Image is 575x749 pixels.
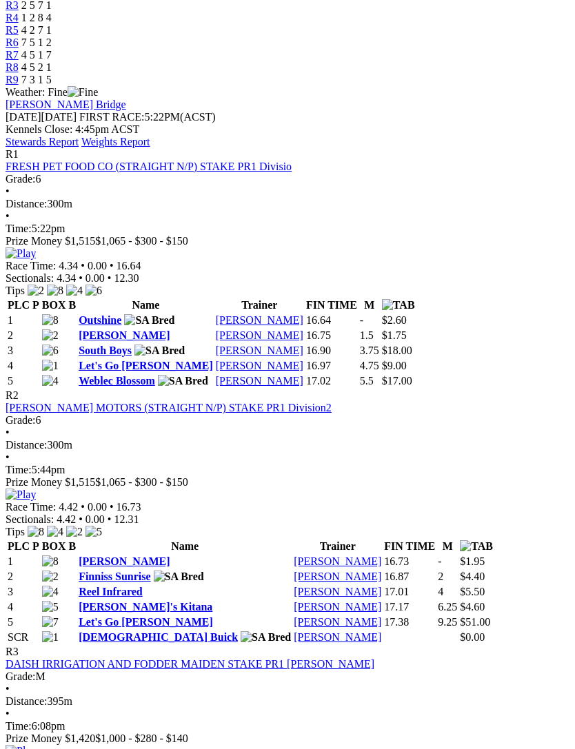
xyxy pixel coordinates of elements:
a: [PERSON_NAME] [294,555,381,567]
img: 4 [66,285,83,297]
td: 2 [7,329,40,342]
td: 17.17 [383,600,436,614]
span: • [81,260,85,271]
span: 5:22PM(ACST) [79,111,216,123]
span: • [6,451,10,463]
a: [PERSON_NAME] [294,616,381,628]
a: [PERSON_NAME] [294,631,381,643]
img: 2 [28,285,44,297]
a: R4 [6,12,19,23]
span: 16.73 [117,501,141,513]
span: Grade: [6,670,36,682]
div: Kennels Close: 4:45pm ACST [6,123,569,136]
a: R7 [6,49,19,61]
td: 3 [7,585,40,599]
a: [PERSON_NAME]'s Kitana [79,601,212,613]
img: 7 [42,616,59,628]
div: 395m [6,695,569,708]
a: R8 [6,61,19,73]
span: Sectionals: [6,513,54,525]
span: BOX [42,540,66,552]
span: 7 3 1 5 [21,74,52,85]
span: 12.31 [114,513,139,525]
span: R5 [6,24,19,36]
text: 2 [438,571,443,582]
span: [DATE] [6,111,77,123]
text: 4 [438,586,443,597]
a: [PERSON_NAME] [294,571,381,582]
a: [PERSON_NAME] MOTORS (STRAIGHT N/P) STAKE PR1 Division2 [6,402,332,413]
span: $1,065 - $300 - $150 [95,235,188,247]
img: 8 [42,555,59,568]
div: 6:08pm [6,720,569,732]
span: $18.00 [382,345,412,356]
div: 5:22pm [6,223,569,235]
span: $1,065 - $300 - $150 [95,476,188,488]
img: SA Bred [158,375,208,387]
span: B [68,299,76,311]
th: M [437,540,458,553]
span: 0.00 [88,501,107,513]
span: FIRST RACE: [79,111,144,123]
div: Prize Money $1,420 [6,732,569,745]
span: $2.60 [382,314,407,326]
span: BOX [42,299,66,311]
span: $9.00 [382,360,407,371]
a: DAISH IRRIGATION AND FODDER MAIDEN STAKE PR1 [PERSON_NAME] [6,658,374,670]
span: $4.60 [460,601,485,613]
div: Prize Money $1,515 [6,476,569,489]
a: Let's Go [PERSON_NAME] [79,360,213,371]
td: 16.64 [305,314,358,327]
th: Trainer [293,540,382,553]
span: [DATE] [6,111,41,123]
img: 4 [42,586,59,598]
text: - [438,555,441,567]
div: 5:44pm [6,464,569,476]
td: 5 [7,374,40,388]
span: • [108,513,112,525]
text: 4.75 [360,360,379,371]
span: Time: [6,464,32,475]
img: 1 [42,631,59,644]
a: Weights Report [81,136,150,147]
span: Tips [6,526,25,537]
td: 3 [7,344,40,358]
span: Distance: [6,439,47,451]
a: Finniss Sunrise [79,571,150,582]
span: 0.00 [85,513,105,525]
td: 4 [7,600,40,614]
td: 2 [7,570,40,584]
a: R6 [6,37,19,48]
span: 1 2 8 4 [21,12,52,23]
img: 4 [42,375,59,387]
span: • [6,708,10,719]
th: FIN TIME [383,540,436,553]
img: 8 [28,526,44,538]
img: 5 [42,601,59,613]
th: Trainer [215,298,304,312]
img: 4 [47,526,63,538]
a: South Boys [79,345,132,356]
span: P [32,299,39,311]
a: [PERSON_NAME] [216,360,303,371]
td: 17.38 [383,615,436,629]
td: 17.01 [383,585,436,599]
td: 17.02 [305,374,358,388]
img: SA Bred [241,631,291,644]
td: 16.90 [305,344,358,358]
span: Race Time: [6,501,56,513]
a: [PERSON_NAME] [79,329,170,341]
span: 4 5 2 1 [21,61,52,73]
a: Reel Infrared [79,586,143,597]
a: R9 [6,74,19,85]
img: 2 [42,571,59,583]
div: M [6,670,569,683]
td: 16.87 [383,570,436,584]
a: [PERSON_NAME] [216,375,303,387]
span: 4 5 1 7 [21,49,52,61]
img: 2 [66,526,83,538]
a: [PERSON_NAME] [79,555,170,567]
